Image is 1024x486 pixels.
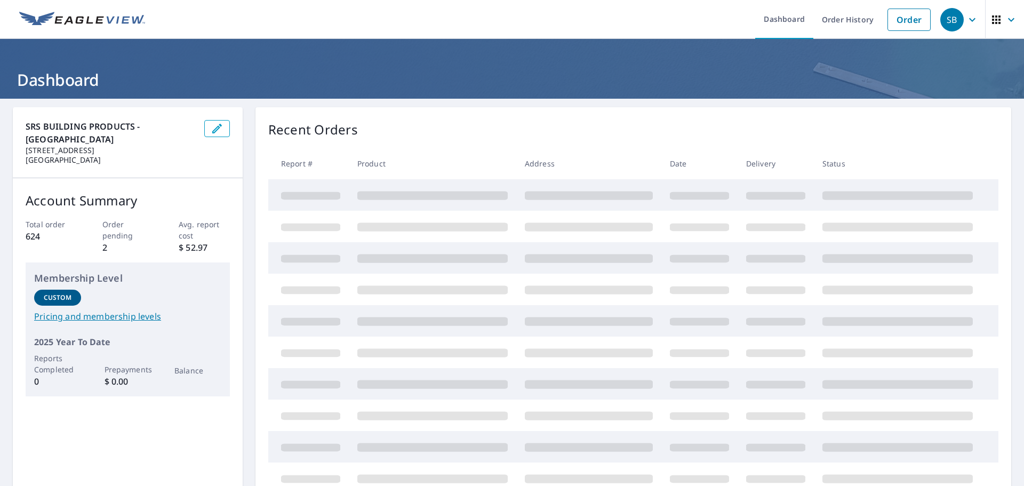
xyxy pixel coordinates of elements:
p: Membership Level [34,271,221,285]
p: SRS BUILDING PRODUCTS - [GEOGRAPHIC_DATA] [26,120,196,146]
p: [STREET_ADDRESS] [26,146,196,155]
p: [GEOGRAPHIC_DATA] [26,155,196,165]
p: $ 52.97 [179,241,230,254]
th: Report # [268,148,349,179]
img: EV Logo [19,12,145,28]
p: Reports Completed [34,353,81,375]
a: Order [887,9,931,31]
p: 2 [102,241,154,254]
p: Prepayments [105,364,151,375]
p: Total order [26,219,77,230]
p: 0 [34,375,81,388]
th: Date [661,148,738,179]
p: Order pending [102,219,154,241]
th: Address [516,148,661,179]
p: Account Summary [26,191,230,210]
p: Recent Orders [268,120,358,139]
p: Avg. report cost [179,219,230,241]
p: Balance [174,365,221,376]
h1: Dashboard [13,69,1011,91]
th: Status [814,148,981,179]
th: Delivery [738,148,814,179]
p: 2025 Year To Date [34,336,221,348]
p: Custom [44,293,71,302]
th: Product [349,148,516,179]
p: $ 0.00 [105,375,151,388]
p: 624 [26,230,77,243]
div: SB [940,8,964,31]
a: Pricing and membership levels [34,310,221,323]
